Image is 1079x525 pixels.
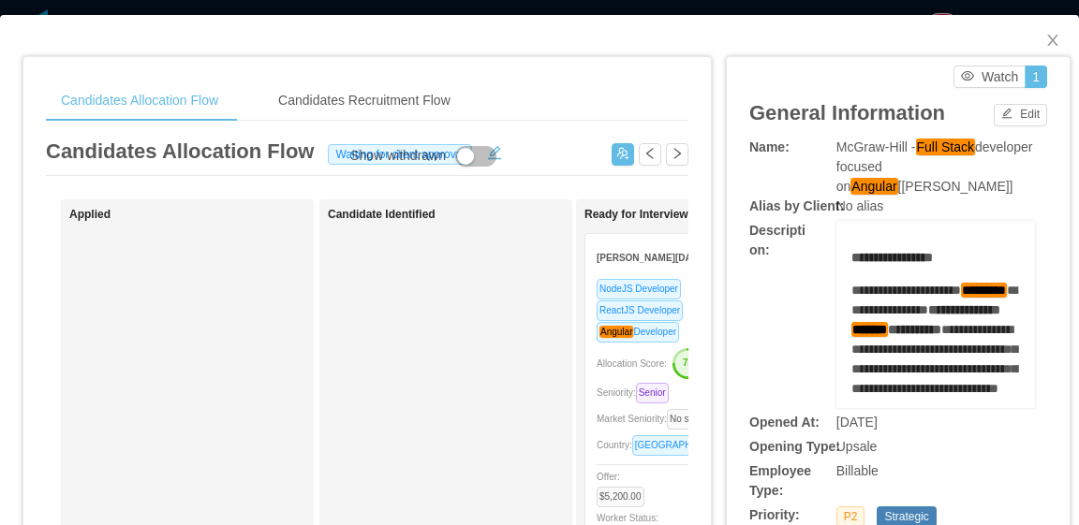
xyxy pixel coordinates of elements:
div: rdw-editor [851,248,1021,435]
h1: Candidate Identified [328,208,590,222]
b: Description: [749,223,806,257]
span: Country: [597,440,743,450]
b: Employee Type: [749,463,811,498]
span: Billable [836,463,879,478]
span: McGraw-Hill - developer focused on [[PERSON_NAME]] [836,139,1033,195]
span: Offer: [597,472,652,502]
button: icon: eyeWatch [953,66,1026,88]
span: NodeJS Developer [597,279,681,299]
em: Angular [599,326,633,338]
span: Waiting for client approval [328,144,472,165]
span: [DATE] [836,415,878,430]
button: 74 [667,347,704,377]
span: ReactJS Developer [597,300,683,321]
h1: Applied [69,208,332,222]
button: icon: right [666,143,688,166]
div: rdw-wrapper [836,221,1035,408]
text: 74 [683,357,694,368]
button: icon: left [639,143,661,166]
span: No alias [836,198,884,213]
span: No seniority [667,409,722,430]
b: Opened At: [749,415,820,430]
strong: [PERSON_NAME][DATE] [597,253,706,263]
b: Alias by Client: [749,198,844,213]
span: Senior [636,383,669,403]
em: Full Stack [916,139,975,155]
div: Candidates Recruitment Flow [263,80,466,122]
button: icon: edit [480,141,510,160]
button: 1 [1025,66,1047,88]
span: [GEOGRAPHIC_DATA] [632,435,735,456]
span: Upsale [836,439,878,454]
h1: Ready for Interview [584,208,847,222]
b: Opening Type: [749,439,840,454]
button: icon: editEdit [994,104,1047,126]
div: Show withdrawn [350,146,446,167]
span: Seniority: [597,387,676,398]
b: Priority: [749,507,800,522]
button: icon: usergroup-add [612,143,634,166]
span: Developer [597,322,679,343]
span: $5,200.00 [597,487,644,507]
em: Angular [850,178,897,195]
article: General Information [749,97,945,128]
span: Market Seniority: [597,414,730,424]
b: Name: [749,139,790,154]
button: Close [1027,15,1079,67]
div: Candidates Allocation Flow [46,80,233,122]
span: Allocation Score: [597,358,667,369]
article: Candidates Allocation Flow [46,136,314,167]
i: icon: close [1045,33,1060,48]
